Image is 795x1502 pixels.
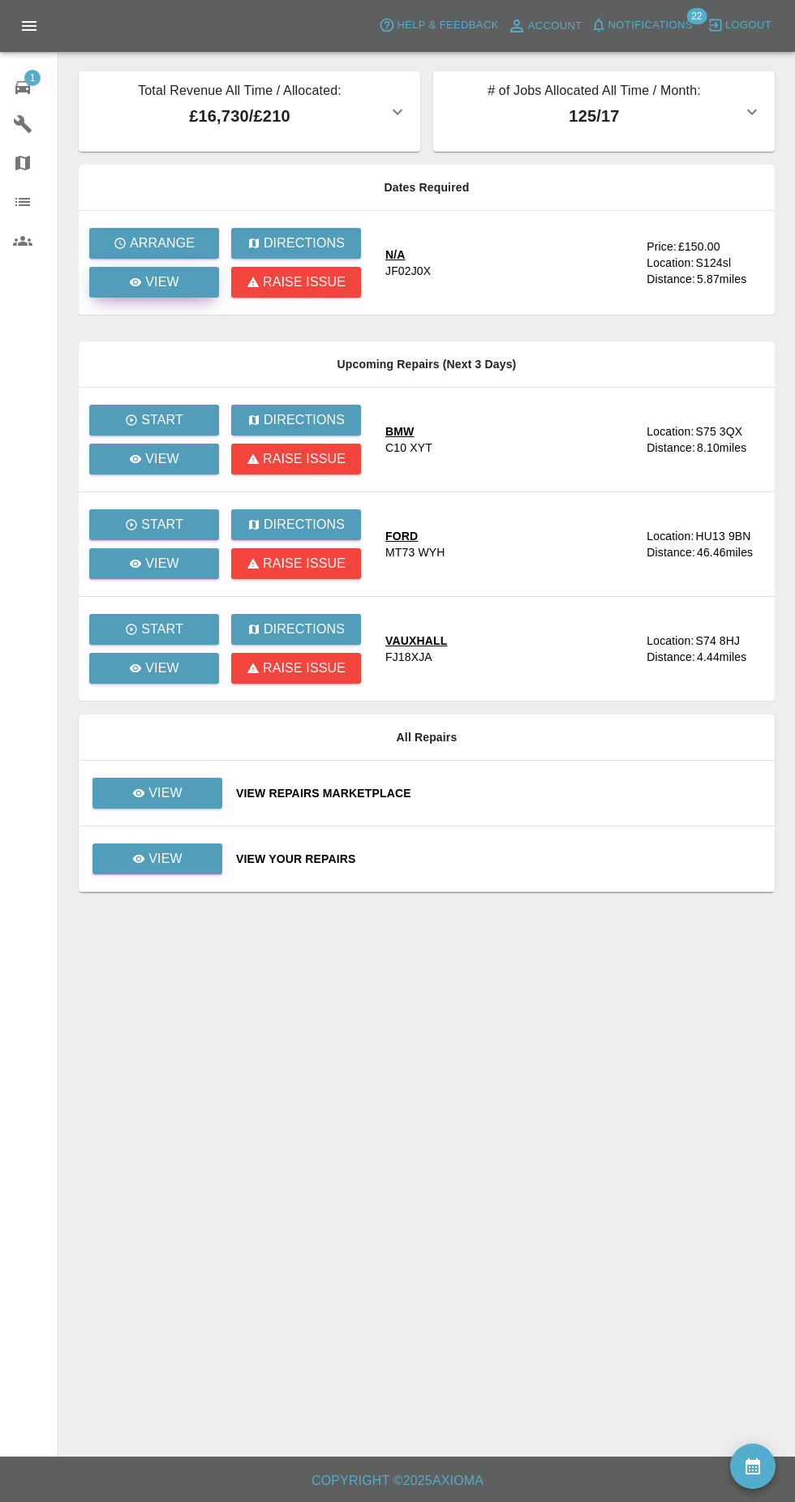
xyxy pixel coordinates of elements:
[446,81,742,104] p: # of Jobs Allocated All Time / Month:
[647,528,694,544] div: Location:
[24,70,41,86] span: 1
[92,786,223,799] a: View
[608,16,693,35] span: Notifications
[647,423,694,440] div: Location:
[647,423,762,456] a: Location:S75 3QXDistance:8.10miles
[725,16,771,35] span: Logout
[647,544,695,560] div: Distance:
[678,238,720,255] div: £150.00
[13,1470,782,1492] h6: Copyright © 2025 Axioma
[697,649,762,665] div: 4.44 miles
[79,715,775,761] th: All Repairs
[695,423,742,440] div: S75 3QX
[647,440,695,456] div: Distance:
[148,849,183,869] p: View
[647,649,695,665] div: Distance:
[263,659,346,678] p: Raise issue
[89,444,219,474] a: View
[695,255,731,271] div: S124sl
[92,778,222,809] a: View
[446,104,742,128] p: 125 / 17
[89,267,219,298] a: View
[92,81,388,104] p: Total Revenue All Time / Allocated:
[264,410,345,430] p: Directions
[236,785,762,801] a: View Repairs Marketplace
[79,165,775,211] th: Dates Required
[231,405,361,436] button: Directions
[385,633,634,665] a: VAUXHALLFJ18XJA
[141,410,183,430] p: Start
[231,614,361,645] button: Directions
[263,273,346,292] p: Raise issue
[89,228,219,259] button: Arrange
[231,548,361,579] button: Raise issue
[141,515,183,534] p: Start
[89,653,219,684] a: View
[231,228,361,259] button: Directions
[264,234,345,253] p: Directions
[92,104,388,128] p: £16,730 / £210
[647,255,694,271] div: Location:
[433,71,775,152] button: # of Jobs Allocated All Time / Month:125/17
[145,449,179,469] p: View
[145,273,179,292] p: View
[79,71,420,152] button: Total Revenue All Time / Allocated:£16,730/£210
[231,444,361,474] button: Raise issue
[264,620,345,639] p: Directions
[503,13,587,39] a: Account
[89,548,219,579] a: View
[263,554,346,573] p: Raise issue
[231,267,361,298] button: Raise issue
[647,528,762,560] a: Location:HU13 9BNDistance:46.46miles
[385,528,445,544] div: FORD
[148,783,183,803] p: View
[79,341,775,388] th: Upcoming Repairs (Next 3 Days)
[730,1444,776,1489] button: availability
[231,509,361,540] button: Directions
[375,13,502,38] button: Help & Feedback
[385,263,431,279] div: JF02J0X
[89,509,219,540] button: Start
[697,440,762,456] div: 8.10 miles
[647,238,762,287] a: Price:£150.00Location:S124slDistance:5.87miles
[10,6,49,45] button: Open drawer
[231,653,361,684] button: Raise issue
[385,247,634,279] a: N/AJF02J0X
[236,851,762,867] a: View Your Repairs
[695,528,750,544] div: HU13 9BN
[695,633,740,649] div: S74 8HJ
[647,633,762,665] a: Location:S74 8HJDistance:4.44miles
[385,423,432,440] div: BMW
[92,852,223,865] a: View
[385,528,634,560] a: FORDMT73 WYH
[385,247,431,263] div: N/A
[385,423,634,456] a: BMWC10 XYT
[703,13,776,38] button: Logout
[697,544,762,560] div: 46.46 miles
[686,8,707,24] span: 22
[145,659,179,678] p: View
[528,17,582,36] span: Account
[697,271,762,287] div: 5.87 miles
[385,440,432,456] div: C10 XYT
[647,238,677,255] div: Price:
[587,13,697,38] button: Notifications
[130,234,195,253] p: Arrange
[141,620,183,639] p: Start
[647,633,694,649] div: Location:
[145,554,179,573] p: View
[647,271,695,287] div: Distance:
[263,449,346,469] p: Raise issue
[397,16,498,35] span: Help & Feedback
[89,614,219,645] button: Start
[385,544,445,560] div: MT73 WYH
[385,633,447,649] div: VAUXHALL
[89,405,219,436] button: Start
[385,649,432,665] div: FJ18XJA
[92,843,222,874] a: View
[264,515,345,534] p: Directions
